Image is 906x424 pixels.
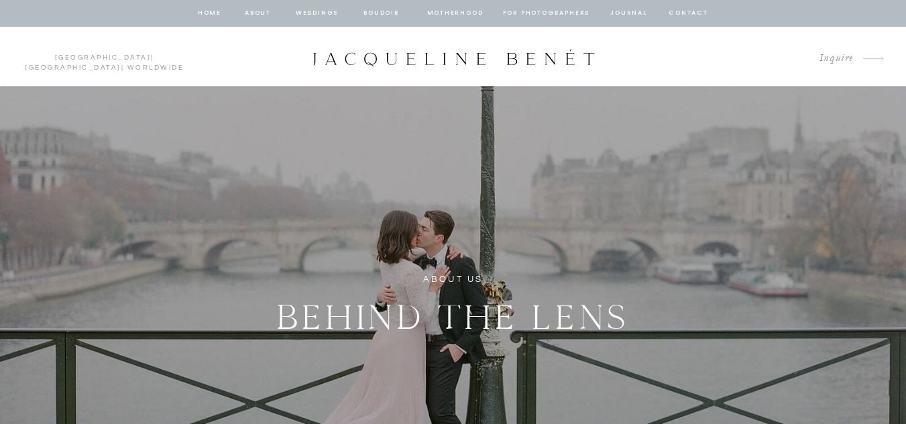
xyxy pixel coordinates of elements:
[809,50,854,68] a: Inquire
[25,64,121,71] a: [GEOGRAPHIC_DATA]
[667,7,710,19] a: contact
[260,290,646,337] h2: BEHIND THE LENS
[19,53,190,61] p: | | Worldwide
[294,7,340,19] a: Weddings
[503,7,590,19] a: for photographers
[344,272,563,287] h1: ABOUT US
[244,7,272,19] a: about
[427,7,483,19] a: Motherhood
[55,54,152,61] a: [GEOGRAPHIC_DATA]
[608,7,650,19] a: journal
[363,7,401,19] a: BOUDOIR
[197,7,223,19] a: home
